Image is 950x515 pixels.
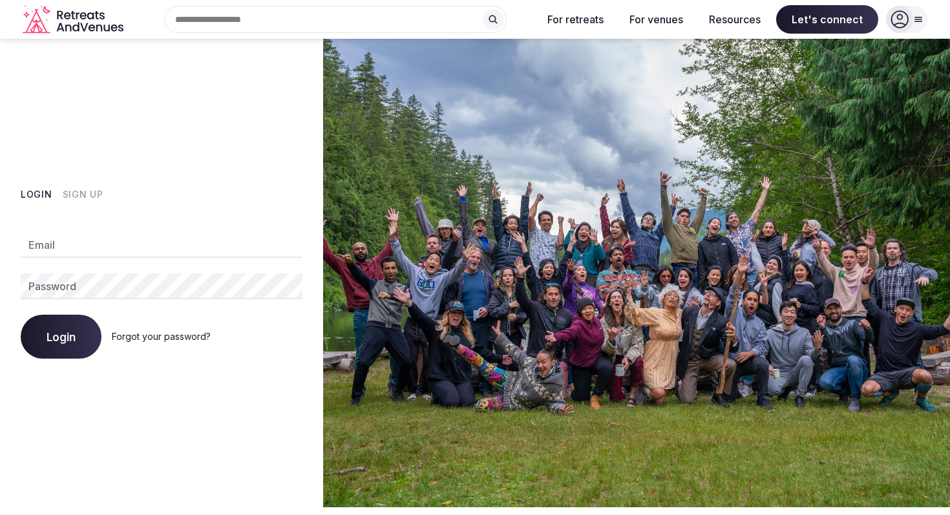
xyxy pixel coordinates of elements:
button: For retreats [537,5,614,34]
button: Login [21,315,101,359]
button: Sign Up [63,188,103,201]
button: Resources [699,5,771,34]
a: Forgot your password? [112,331,211,342]
img: My Account Background [323,39,950,507]
span: Login [47,330,76,343]
a: Visit the homepage [23,5,126,34]
svg: Retreats and Venues company logo [23,5,126,34]
button: Login [21,188,52,201]
span: Let's connect [776,5,878,34]
button: For venues [619,5,693,34]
